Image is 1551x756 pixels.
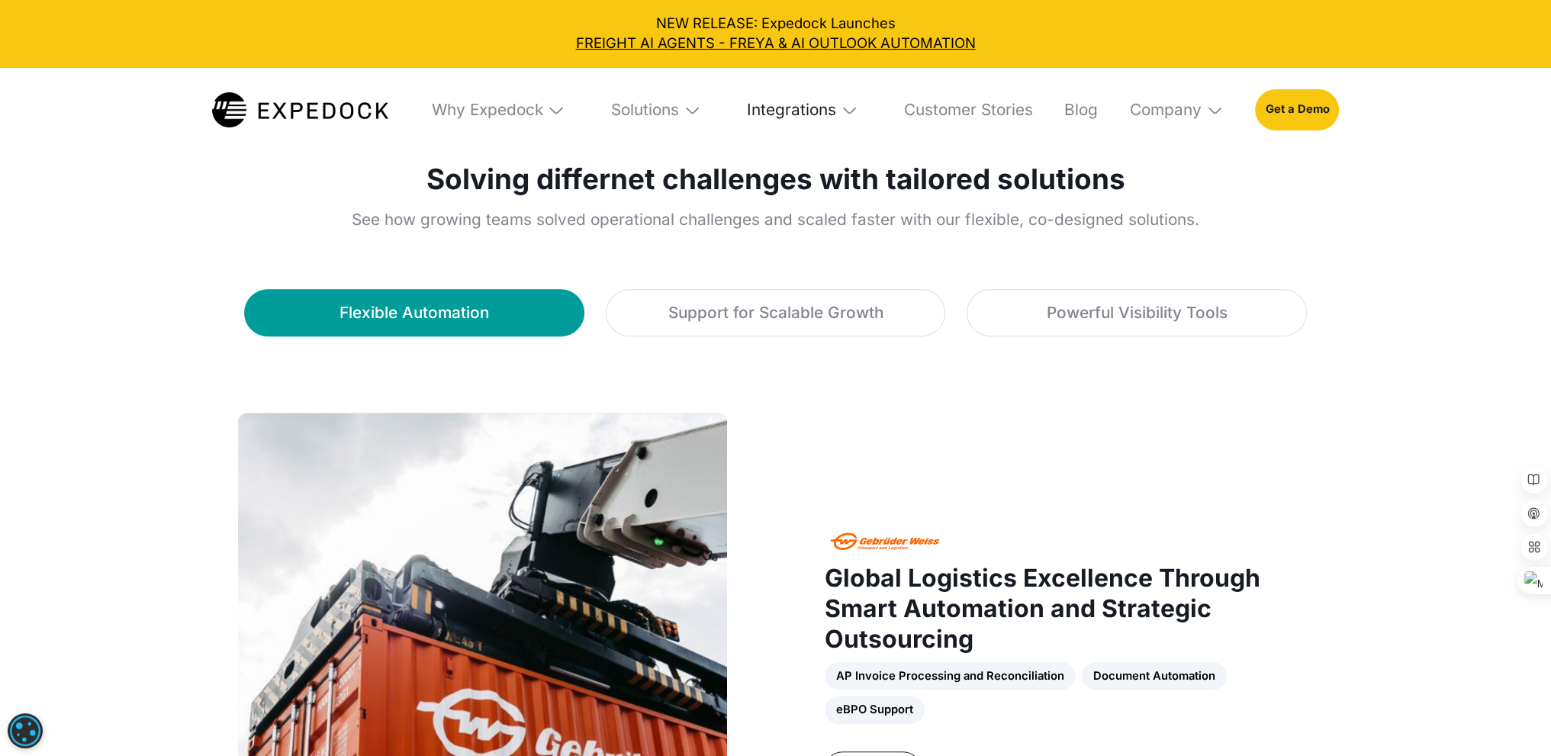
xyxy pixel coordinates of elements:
[747,100,836,120] div: Integrations
[1297,591,1551,756] iframe: Chat Widget
[1051,68,1098,153] a: Blog
[1255,89,1339,130] a: Get a Demo
[230,207,1321,233] p: See how growing teams solved operational challenges and scaled faster with our flexible, co-desig...
[611,100,679,120] div: Solutions
[1130,100,1202,120] div: Company
[890,68,1032,153] a: Customer Stories
[1115,68,1237,153] div: Company
[732,68,872,153] div: Integrations
[14,14,1537,53] div: NEW RELEASE: Expedock Launches
[339,301,489,325] div: Flexible Automation
[417,68,579,153] div: Why Expedock
[668,301,883,325] div: Support for Scalable Growth
[14,34,1537,53] a: FREIGHT AI AGENTS - FREYA & AI OUTLOOK AUTOMATION
[426,160,1125,199] strong: Solving differnet challenges with tailored solutions
[825,563,1260,654] strong: Global Logistics Excellence Through Smart Automation and Strategic Outsourcing
[431,100,542,120] div: Why Expedock
[597,68,715,153] div: Solutions
[1046,301,1227,325] div: Powerful Visibility Tools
